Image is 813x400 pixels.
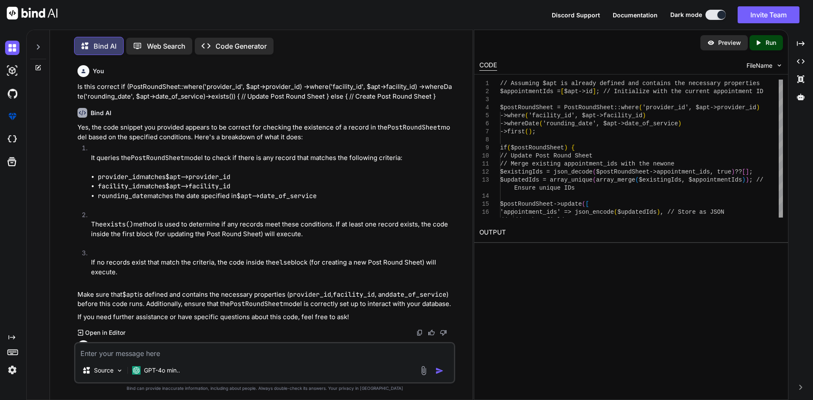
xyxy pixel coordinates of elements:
button: Invite Team [738,6,799,23]
span: // Assuming $apt is already defined and contains t [500,80,678,87]
span: // Update Post Round Sheet [500,152,592,159]
span: ; // [749,177,763,183]
div: 7 [479,128,489,136]
div: 8 [479,136,489,144]
span: ->first [500,128,525,135]
p: It queries the model to check if there is any record that matches the following criteria: [91,153,454,163]
span: { [571,144,575,151]
span: ) [731,168,735,175]
code: PostRoundSheet [230,300,283,308]
span: ( [525,128,528,135]
p: Run [766,39,776,47]
img: settings [5,363,19,377]
span: one [664,160,674,167]
span: ( [592,177,596,183]
div: 14 [479,192,489,200]
div: 12 [479,168,489,176]
div: 3 [479,96,489,104]
p: Yes, the code snippet you provided appears to be correct for checking the existence of a record i... [77,123,454,142]
h2: OUTPUT [474,223,788,243]
span: $existingIds, $appointmentIds [639,177,742,183]
code: exists() [103,220,133,229]
span: ; [532,128,535,135]
img: dislike [440,329,447,336]
span: ( [507,144,510,151]
div: 5 [479,112,489,120]
img: GPT-4o mini [132,366,141,375]
div: 10 [479,152,489,160]
span: ) [742,177,745,183]
img: Pick Models [116,367,123,374]
code: facility_id [98,182,140,190]
code: facility_id [333,290,375,299]
div: 17 [479,216,489,224]
p: Is this correct if (PostRoundSheet::where('provider_id', $apt->provider_id) ->where('facility_id'... [77,82,454,101]
img: chevron down [776,62,783,69]
div: 6 [479,120,489,128]
h6: You [93,67,104,75]
span: [ [742,168,745,175]
code: date_of_service [389,290,446,299]
img: githubDark [5,86,19,101]
span: ( [525,112,528,119]
div: 15 [479,200,489,208]
span: he necessary properties [678,80,760,87]
img: darkAi-studio [5,63,19,78]
img: Bind AI [7,7,58,19]
div: 13 [479,176,489,184]
code: $apt->facility_id [166,182,230,190]
p: If you need further assistance or have specific questions about this code, feel free to ask! [77,312,454,322]
span: ] [592,88,596,95]
code: $apt [122,290,138,299]
img: copy [416,329,423,336]
span: e [650,217,653,223]
li: matches [98,182,454,191]
span: 'rounding_date', $apt->date_of_service [542,120,677,127]
span: 'facility_id', $apt->facility_id [528,112,642,119]
span: [ [560,88,564,95]
span: $updatedIds [617,209,656,215]
code: $apt->provider_id [166,173,230,181]
span: $existingIds = json_decode [500,168,592,175]
span: $postRoundSheet->update [500,201,582,207]
span: ->where [500,112,525,119]
li: matches [98,172,454,182]
code: provider_id [98,173,140,181]
div: 11 [479,160,489,168]
span: ( [582,201,585,207]
p: Open in Editor [85,328,125,337]
span: $apt->id [564,88,592,95]
span: ) [564,144,567,151]
span: ; [749,168,752,175]
p: If no records exist that match the criteria, the code inside the block (for creating a new Post R... [91,258,454,277]
span: ?? [735,168,742,175]
img: icon [435,367,444,375]
div: 2 [479,88,489,96]
span: Ensure unique IDs [514,185,575,191]
span: ( [539,120,542,127]
span: ( [639,104,642,111]
span: ) [656,209,660,215]
span: ( [592,168,596,175]
span: Dark mode [670,11,702,19]
span: FileName [747,61,772,70]
span: ] [745,168,749,175]
span: $postRoundSheet = PostRoundSheet::where [500,104,639,111]
span: ->whereDate [500,120,539,127]
h6: Bind AI [91,109,111,117]
div: 4 [479,104,489,112]
p: The method is used to determine if any records meet these conditions. If at least one record exis... [91,220,454,239]
span: Discord Support [552,11,600,19]
span: ( [635,177,639,183]
span: $postRoundSheet->appointment_ids, true [596,168,731,175]
p: Bind can provide inaccurate information, including about people. Always double-check its answers.... [74,385,455,392]
code: $apt->date_of_service [237,192,317,200]
span: ) [642,112,646,119]
span: ; // Initialize with the current appointment ID [596,88,763,95]
div: 9 [479,144,489,152]
p: Preview [718,39,741,47]
button: Documentation [613,11,658,19]
span: // Add other fields you want to update her [500,217,650,223]
p: GPT-4o min.. [144,366,180,375]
